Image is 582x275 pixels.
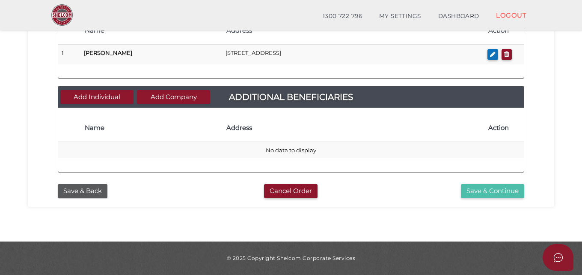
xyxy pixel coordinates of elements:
button: Add Individual [60,90,134,104]
button: Save & Continue [461,184,524,198]
a: LOGOUT [487,6,535,24]
h4: Name [85,124,218,132]
h4: Address [226,27,479,34]
a: Additional Beneficiaries [58,90,524,104]
a: 1300 722 796 [314,8,371,25]
h4: Name [85,27,218,34]
button: Open asap [543,244,573,271]
button: Add Company [137,90,210,104]
td: [STREET_ADDRESS] [222,44,484,64]
h4: Address [226,124,479,132]
b: [PERSON_NAME] [84,49,132,56]
div: © 2025 Copyright Shelcom Corporate Services [34,254,548,262]
a: DASHBOARD [430,8,488,25]
h4: Action [488,27,520,34]
td: No data to display [58,142,524,158]
button: Cancel Order [264,184,318,198]
button: Save & Back [58,184,107,198]
h4: Action [488,124,520,132]
td: 1 [58,44,80,64]
a: MY SETTINGS [371,8,430,25]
